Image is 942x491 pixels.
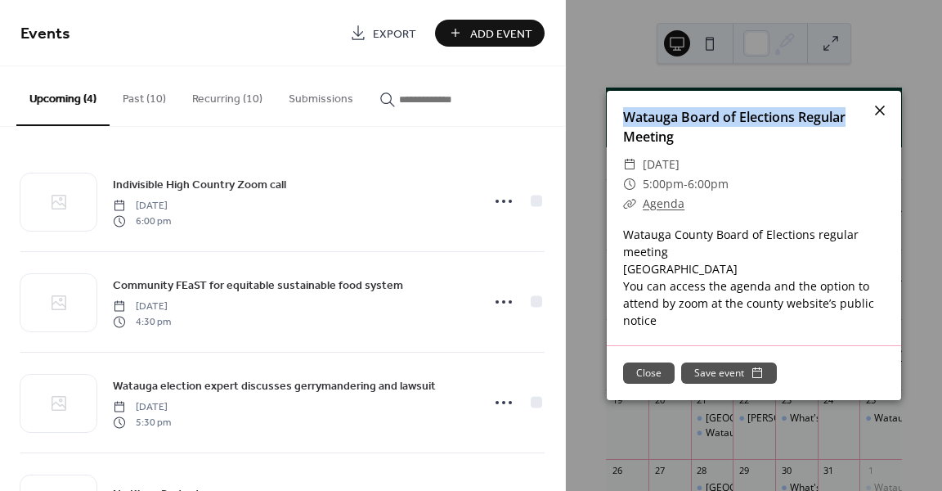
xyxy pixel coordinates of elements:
[643,155,680,174] span: [DATE]
[113,214,171,228] span: 6:00 pm
[338,20,428,47] a: Export
[643,196,684,211] a: Agenda
[684,176,688,191] span: -
[113,415,171,430] span: 5:30 pm
[623,174,636,194] div: ​
[607,226,901,329] div: Watauga County Board of Elections regular meeting [GEOGRAPHIC_DATA] You can access the agenda and...
[16,66,110,126] button: Upcoming (4)
[113,376,436,395] a: Watauga election expert discusses gerrymandering and lawsuit
[113,177,286,194] span: Indivisible High Country Zoom call
[113,400,171,415] span: [DATE]
[113,199,171,214] span: [DATE]
[688,176,729,191] span: 6:00pm
[373,25,416,43] span: Export
[470,25,532,43] span: Add Event
[623,155,636,174] div: ​
[20,18,70,50] span: Events
[276,66,366,124] button: Submissions
[623,108,846,146] a: Watauga Board of Elections Regular Meeting
[623,363,675,384] button: Close
[179,66,276,124] button: Recurring (10)
[110,66,179,124] button: Past (10)
[113,314,171,329] span: 4:30 pm
[113,378,436,395] span: Watauga election expert discusses gerrymandering and lawsuit
[681,363,777,384] button: Save event
[643,176,684,191] span: 5:00pm
[435,20,545,47] button: Add Event
[113,300,171,314] span: [DATE]
[113,276,403,295] a: Community FEaST for equitable sustainable food system
[113,277,403,295] span: Community FEaST for equitable sustainable food system
[623,194,636,214] div: ​
[113,175,286,194] a: Indivisible High Country Zoom call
